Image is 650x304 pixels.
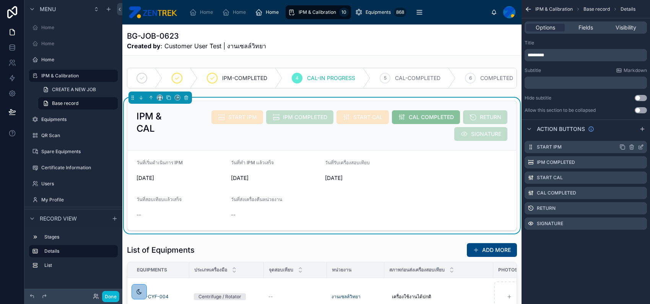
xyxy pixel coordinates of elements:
[41,132,116,139] label: QR Scan
[339,8,349,17] div: 10
[366,9,391,15] span: Equipments
[40,5,56,13] span: Menu
[127,41,266,51] span: : Customer User Test | งานเซลล์วิทยา
[44,234,115,240] label: Stages
[537,125,585,133] span: Action buttons
[537,221,563,227] label: SIGNATURE
[616,67,647,74] a: Markdown
[621,6,635,12] span: Details
[29,178,118,190] a: Users
[127,42,161,50] strong: Created by
[231,174,319,182] span: [DATE]
[389,267,445,273] span: สภาพก่อนส่งเครื่องสอบเทียบ
[231,160,274,165] span: วันที่ทำ IPM แล้วเสร็จ
[253,5,284,19] a: Home
[525,67,541,74] label: Subtitle
[38,83,118,96] a: CREATE A NEW JOB
[41,165,116,171] label: Certificate Information
[128,6,177,18] img: App logo
[624,67,647,74] span: Markdown
[498,267,518,273] span: Photos
[536,24,555,31] span: Options
[29,21,118,34] a: Home
[537,190,576,196] label: CAL COMPLETED
[136,160,183,165] span: วันที่เริ่มดำเนินการ IPM
[269,267,293,273] span: จุดสอบเทียบ
[29,113,118,126] a: Equipments
[41,197,116,203] label: My Profile
[41,57,116,63] label: Home
[537,144,562,150] label: START IPM
[231,211,236,219] span: --
[41,116,116,123] label: Equipments
[332,267,351,273] span: หน่วยงาน
[29,162,118,174] a: Certificate Information
[286,5,351,19] a: IPM & Calibration10
[194,267,227,273] span: ประเภทเครื่องมือ
[231,196,282,202] span: วันที่ส่งเครื่องคืนหน่วยงาน
[537,205,556,211] label: RETURN
[52,100,78,106] span: Base record
[525,77,647,89] div: scrollable content
[353,5,409,19] a: Equipments868
[41,149,116,155] label: Spare Equipments
[183,4,491,21] div: scrollable content
[525,49,647,61] div: scrollable content
[325,160,370,165] span: วันที่รับเครื่องสอบเทียบ
[29,145,118,158] a: Spare Equipments
[44,262,115,268] label: List
[52,87,96,93] span: CREATE A NEW JOB
[38,97,118,110] a: Base record
[40,215,77,222] span: Record view
[325,174,445,182] span: [DATE]
[537,159,575,165] label: IPM COMPLETED
[29,54,118,66] a: Home
[187,5,218,19] a: Home
[29,70,118,82] a: IPM & Calibration
[525,107,596,113] label: Allow this section to be collapsed
[525,40,534,46] label: Title
[127,31,266,41] h1: BG-JOB-0623
[266,9,279,15] span: Home
[41,73,113,79] label: IPM & Calibration
[136,174,225,182] span: [DATE]
[583,6,610,12] span: Base record
[535,6,573,12] span: IPM & Calibration
[136,211,141,219] span: --
[233,9,246,15] span: Home
[200,9,213,15] span: Home
[24,227,122,279] div: scrollable content
[136,110,179,135] h2: IPM & CAL
[525,95,551,101] label: Hide subtitle
[537,175,563,181] label: START CAL
[137,267,167,273] span: Equipments
[29,38,118,50] a: Home
[41,25,116,31] label: Home
[136,196,182,202] span: วันที่สอบเทียบแล้วเสร็จ
[41,41,116,47] label: Home
[102,291,119,302] button: Done
[220,5,251,19] a: Home
[299,9,336,15] span: IPM & Calibration
[44,248,112,254] label: Details
[394,8,406,17] div: 868
[29,194,118,206] a: My Profile
[616,24,636,31] span: Visibility
[578,24,593,31] span: Fields
[41,181,116,187] label: Users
